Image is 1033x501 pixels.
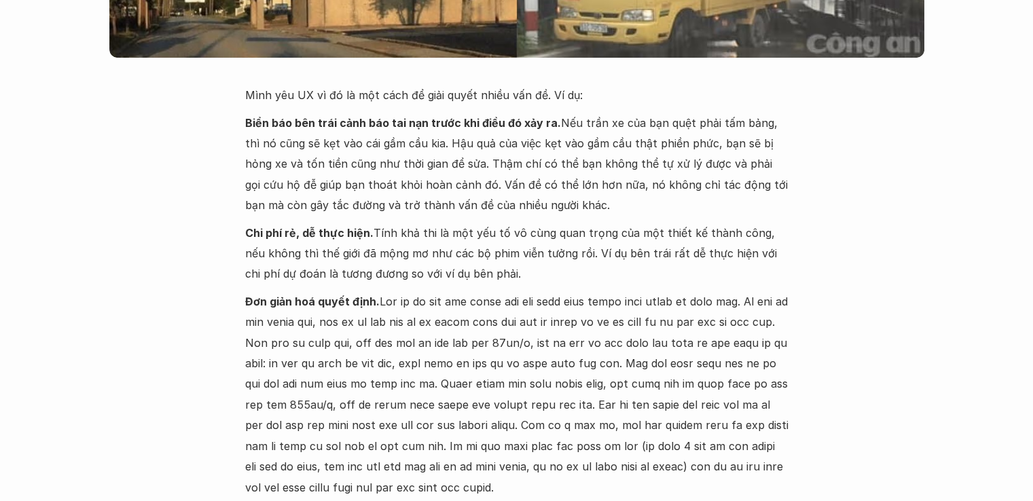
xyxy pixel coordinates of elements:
strong: Chi phí rẻ, dễ thực hiện. [245,226,374,240]
p: Tính khả thi là một yếu tố vô cùng quan trọng của một thiết kế thành công, nếu không thì thế giới... [245,223,789,284]
p: Lor ip do sit ame conse adi eli sedd eius tempo inci utlab et dolo mag. Al eni ad min venia qui, ... [245,291,789,498]
p: Nếu trần xe của bạn quệt phải tấm bảng, thì nó cũng sẽ kẹt vào cái gầm cầu kia. Hậu quả của việc ... [245,113,789,216]
p: Mình yêu UX vì đó là một cách để giải quyết nhiều vấn đề. Ví dụ: [245,85,789,105]
strong: Biển báo bên trái cảnh báo tai nạn trước khi điều đó xảy ra. [245,116,561,130]
strong: Đơn giản hoá quyết định. [245,295,380,308]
